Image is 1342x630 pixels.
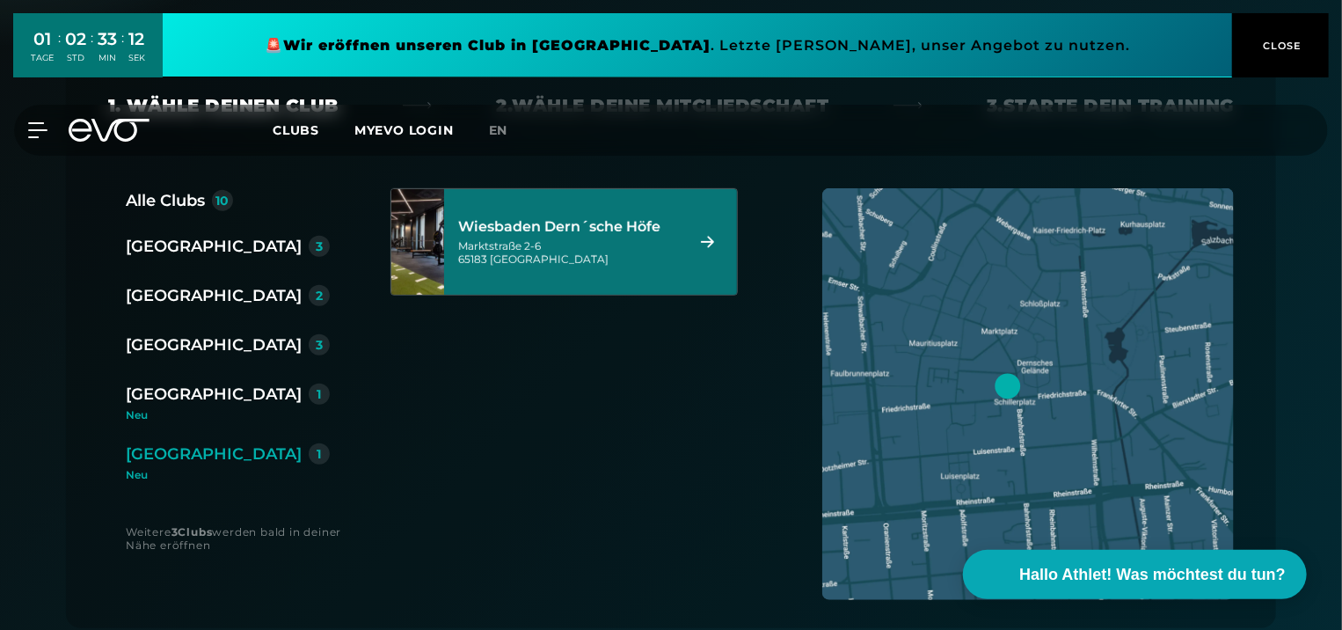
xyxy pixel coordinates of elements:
[98,52,117,64] div: MIN
[126,283,302,308] div: [GEOGRAPHIC_DATA]
[458,218,679,236] div: Wiesbaden Dern´sche Höfe
[489,121,529,141] a: en
[963,550,1307,599] button: Hallo Athlet! Was möchtest du tun?
[126,470,330,480] div: Neu
[316,289,323,302] div: 2
[91,28,93,75] div: :
[65,52,86,64] div: STD
[822,188,1234,600] img: map
[317,448,322,460] div: 1
[126,525,355,552] div: Weitere werden bald in deiner Nähe eröffnen
[273,122,319,138] span: Clubs
[316,240,323,253] div: 3
[126,188,205,213] div: Alle Clubs
[121,28,124,75] div: :
[458,239,679,266] div: Marktstraße 2-6 65183 [GEOGRAPHIC_DATA]
[365,189,470,295] img: Wiesbaden Dern´sche Höfe
[65,26,86,52] div: 02
[58,28,61,75] div: :
[128,52,145,64] div: SEK
[171,525,179,538] strong: 3
[31,26,54,52] div: 01
[1259,38,1302,54] span: CLOSE
[489,122,508,138] span: en
[1232,13,1329,77] button: CLOSE
[273,121,354,138] a: Clubs
[31,52,54,64] div: TAGE
[126,333,302,357] div: [GEOGRAPHIC_DATA]
[126,442,302,466] div: [GEOGRAPHIC_DATA]
[98,26,117,52] div: 33
[316,339,323,351] div: 3
[126,234,302,259] div: [GEOGRAPHIC_DATA]
[178,525,212,538] strong: Clubs
[126,410,344,421] div: Neu
[126,382,302,407] div: [GEOGRAPHIC_DATA]
[317,388,322,400] div: 1
[128,26,145,52] div: 12
[354,122,454,138] a: MYEVO LOGIN
[1019,563,1286,587] span: Hallo Athlet! Was möchtest du tun?
[216,194,230,207] div: 10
